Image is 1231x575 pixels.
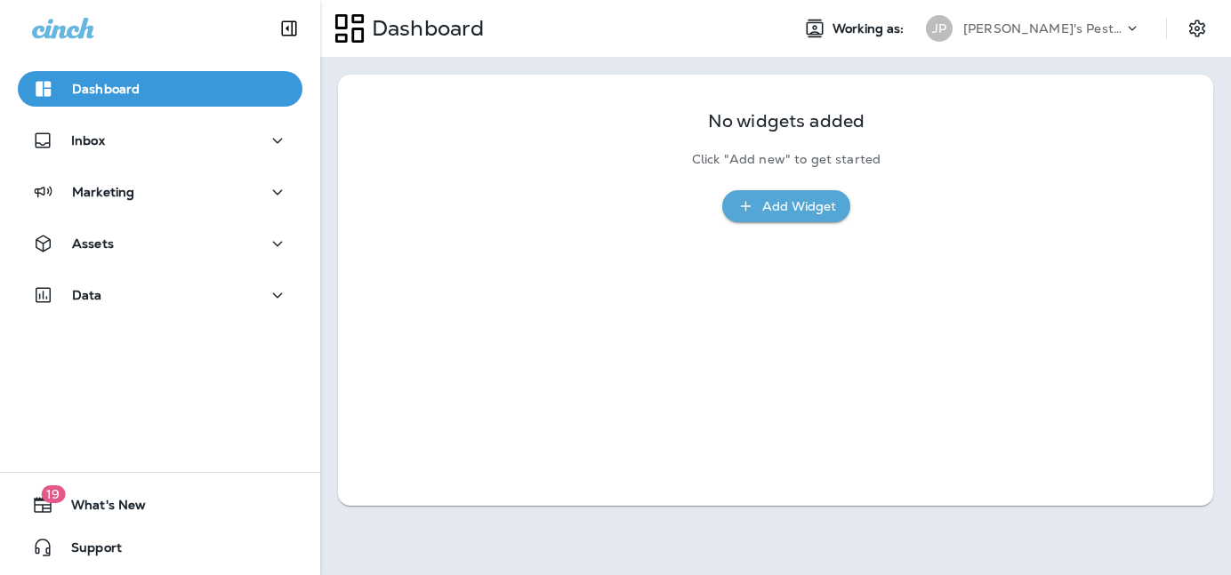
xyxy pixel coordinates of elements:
p: Click "Add new" to get started [692,152,881,167]
p: Data [72,288,102,302]
button: Support [18,530,302,565]
p: Dashboard [72,82,140,96]
p: Marketing [72,185,134,199]
button: Inbox [18,123,302,158]
span: Support [53,540,122,562]
button: Assets [18,226,302,261]
button: Add Widget [722,190,850,223]
button: Collapse Sidebar [264,11,314,46]
button: 19What's New [18,487,302,523]
p: [PERSON_NAME]'s Pest Control - [GEOGRAPHIC_DATA] [963,21,1123,36]
p: Inbox [71,133,105,148]
span: Working as: [833,21,908,36]
button: Marketing [18,174,302,210]
button: Settings [1181,12,1213,44]
p: Dashboard [365,15,484,42]
p: Assets [72,236,114,251]
span: 19 [41,485,65,503]
div: Add Widget [762,196,836,218]
p: No widgets added [708,114,865,129]
button: Data [18,277,302,313]
button: Dashboard [18,71,302,107]
div: JP [926,15,953,42]
span: What's New [53,498,146,519]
